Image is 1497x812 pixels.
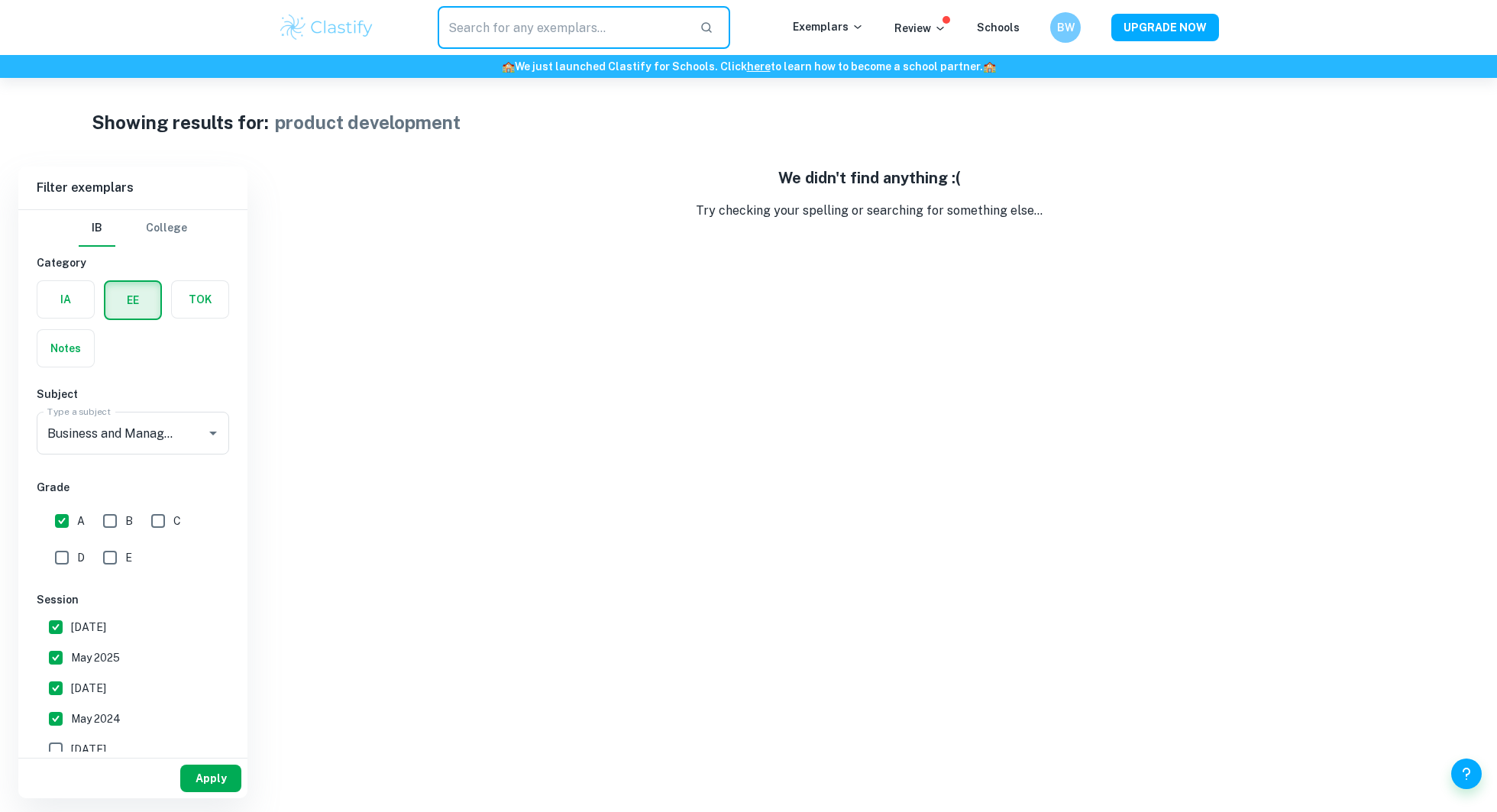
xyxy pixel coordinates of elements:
[747,60,771,73] a: here
[146,210,187,247] button: College
[173,513,181,529] span: C
[275,108,461,136] h1: product development
[260,202,1479,220] p: Try checking your spelling or searching for something else...
[125,513,133,529] span: B
[1050,12,1081,43] button: BW
[793,18,864,35] p: Exemplars
[92,108,269,136] h1: Showing results for:
[47,405,111,418] label: Type a subject
[977,21,1020,34] a: Schools
[278,12,375,43] img: Clastify logo
[260,167,1479,189] h5: We didn't find anything :(
[79,210,115,247] button: IB
[71,741,106,758] span: [DATE]
[79,210,187,247] div: Filter type choice
[37,254,229,271] h6: Category
[202,422,224,444] button: Open
[1057,19,1075,36] h6: BW
[105,282,160,319] button: EE
[71,619,106,636] span: [DATE]
[77,513,85,529] span: A
[983,60,996,73] span: 🏫
[172,281,228,318] button: TOK
[1451,759,1482,789] button: Help and Feedback
[502,60,515,73] span: 🏫
[71,710,121,727] span: May 2024
[71,649,120,666] span: May 2025
[180,765,241,792] button: Apply
[125,549,132,566] span: E
[438,6,687,49] input: Search for any exemplars...
[37,479,229,496] h6: Grade
[18,167,247,209] h6: Filter exemplars
[1111,14,1219,41] button: UPGRADE NOW
[894,20,946,37] p: Review
[37,330,94,367] button: Notes
[77,549,85,566] span: D
[3,58,1494,75] h6: We just launched Clastify for Schools. Click to learn how to become a school partner.
[37,386,229,403] h6: Subject
[37,591,229,608] h6: Session
[37,281,94,318] button: IA
[71,680,106,697] span: [DATE]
